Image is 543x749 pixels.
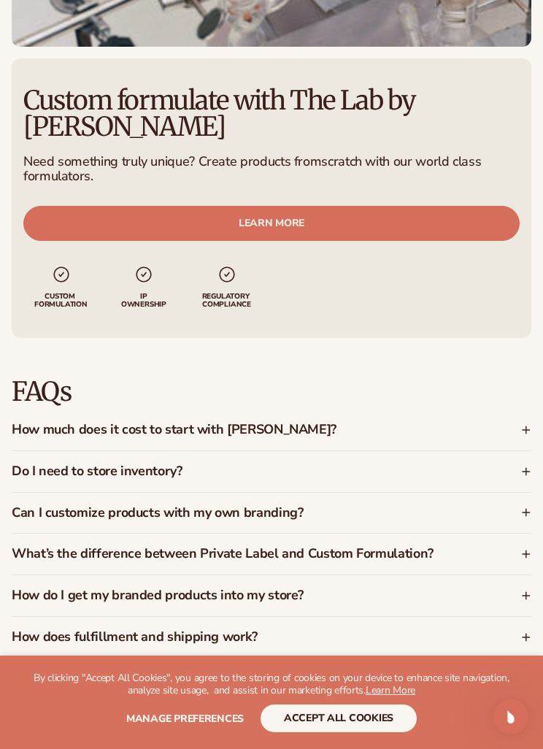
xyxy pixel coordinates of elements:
img: checkmark_svg [134,265,153,284]
a: Learn More [366,683,415,697]
button: Ask a question [176,459,273,488]
button: go back [9,6,37,34]
img: checkmark_svg [217,265,236,284]
iframe: Intercom live chat [493,699,528,734]
span: Learn about [PERSON_NAME]'s shipping costs [39,285,196,312]
h3: How does fulfillment and shipping work? [12,630,469,645]
button: accept all cookies [261,704,417,732]
div: How much does [PERSON_NAME] cost?Learn about our subscription memberships [24,159,227,244]
button: Manage preferences [126,704,244,732]
div: Lee says… [12,99,280,336]
span: Manage preferences [126,712,244,726]
h1: [PERSON_NAME] [71,7,166,18]
div: Hey there 👋 Need help with pricing? Talk to our team or search for helpful articles. [23,108,228,151]
h2: Custom formulate with The Lab by [PERSON_NAME] [23,88,520,140]
h3: Can I customize products with my own branding? [12,506,469,521]
p: Custom formulation [23,293,99,309]
div: How much does shipping cost?Learn about [PERSON_NAME]'s shipping costs [24,242,227,326]
h3: What’s the difference between Private Label and Custom Formulation? [12,547,469,561]
h3: How much does it cost to start with [PERSON_NAME]? [12,423,469,437]
div: Close [256,6,282,32]
span: Learn about our subscription memberships [39,203,185,230]
div: How much does shipping cost? [39,253,212,284]
p: The team can also help [71,18,182,33]
p: By clicking "Accept All Cookies", you agree to the storing of cookies on your device to enhance s... [29,672,514,697]
button: Home [228,6,256,34]
div: [PERSON_NAME] • Just now [23,307,145,315]
div: Hey there 👋 Need help with pricing? Talk to our team or search for helpful articles.How much does... [12,99,239,304]
a: LEARN MORE [23,206,520,241]
h3: Do I need to store inventory? [12,464,469,479]
img: Profile image for Lee [42,8,65,31]
p: IP Ownership [117,293,171,309]
h3: How do I get my branded products into my store? [12,588,469,603]
h2: FAQs [12,379,531,405]
div: How much does [PERSON_NAME] cost? [39,171,212,201]
img: checkmark_svg [52,265,71,284]
p: regulatory compliance [189,293,264,309]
